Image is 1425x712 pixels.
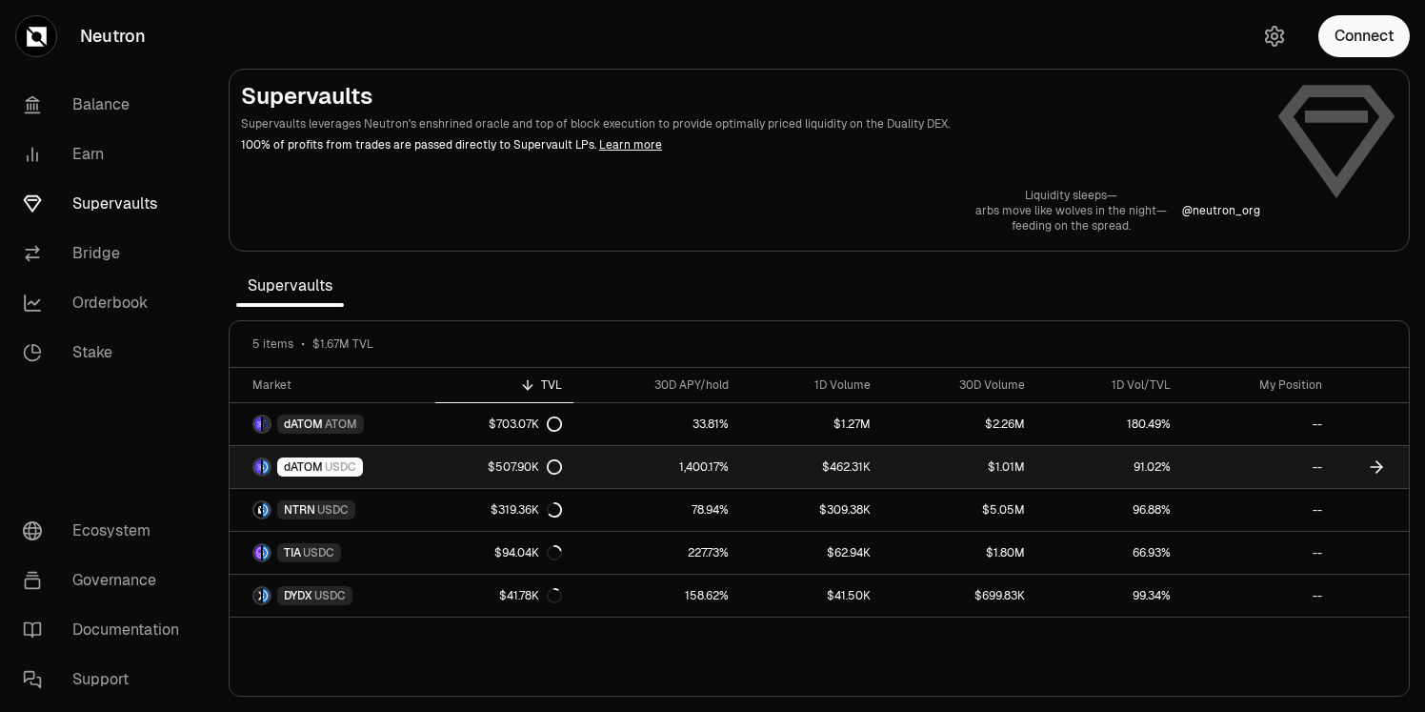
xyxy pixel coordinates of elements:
div: $703.07K [489,417,562,432]
span: USDC [314,588,346,603]
a: 227.73% [573,532,740,574]
a: -- [1182,575,1333,617]
a: NTRN LogoUSDC LogoNTRNUSDC [230,489,435,531]
a: $507.90K [435,446,572,488]
a: Earn [8,130,206,179]
a: $41.50K [740,575,882,617]
a: $703.07K [435,403,572,445]
p: 100% of profits from trades are passed directly to Supervault LPs. [241,136,1260,153]
a: 158.62% [573,575,740,617]
a: 99.34% [1036,575,1182,617]
a: 91.02% [1036,446,1182,488]
a: 180.49% [1036,403,1182,445]
span: USDC [325,459,356,475]
a: -- [1182,532,1333,574]
h2: Supervaults [241,81,1260,112]
span: dATOM [284,459,323,475]
a: TIA LogoUSDC LogoTIAUSDC [230,532,435,574]
span: USDC [317,502,349,518]
a: $41.78K [435,575,572,617]
span: USDC [303,545,334,560]
span: TIA [284,545,301,560]
img: USDC Logo [263,588,270,603]
a: $309.38K [740,489,882,531]
a: $1.27M [740,403,882,445]
a: Balance [8,80,206,130]
a: $699.83K [882,575,1037,617]
p: arbs move like wolves in the night— [975,203,1167,218]
img: ATOM Logo [263,417,270,432]
span: 5 items [252,336,293,352]
a: $1.01M [882,446,1037,488]
div: $41.78K [499,588,562,603]
a: @neutron_org [1182,203,1260,218]
span: NTRN [284,502,315,518]
img: dATOM Logo [254,417,261,432]
a: $2.26M [882,403,1037,445]
a: -- [1182,489,1333,531]
a: Ecosystem [8,506,206,556]
span: $1.67M TVL [312,336,373,352]
div: My Position [1194,377,1321,393]
div: $319.36K [491,502,562,518]
a: 78.94% [573,489,740,531]
a: Liquidity sleeps—arbs move like wolves in the night—feeding on the spread. [975,188,1167,234]
a: dATOM LogoUSDC LogodATOMUSDC [230,446,435,488]
img: DYDX Logo [254,588,261,603]
a: Bridge [8,229,206,278]
a: -- [1182,446,1333,488]
div: TVL [447,377,561,393]
img: USDC Logo [263,459,270,475]
a: $5.05M [882,489,1037,531]
img: NTRN Logo [254,502,261,518]
div: $94.04K [494,545,562,560]
p: Liquidity sleeps— [975,188,1167,203]
a: -- [1182,403,1333,445]
a: 66.93% [1036,532,1182,574]
div: $507.90K [488,459,562,475]
a: Supervaults [8,179,206,229]
span: ATOM [325,417,357,432]
div: 30D APY/hold [585,377,729,393]
a: Governance [8,556,206,605]
a: $1.80M [882,532,1037,574]
span: dATOM [284,417,323,432]
p: @ neutron_org [1182,203,1260,218]
a: Stake [8,328,206,377]
p: feeding on the spread. [975,218,1167,234]
img: TIA Logo [254,545,261,560]
a: 96.88% [1036,489,1182,531]
img: dATOM Logo [254,459,261,475]
a: 1,400.17% [573,446,740,488]
span: DYDX [284,588,312,603]
a: $94.04K [435,532,572,574]
a: Learn more [599,137,662,153]
a: $462.31K [740,446,882,488]
a: 33.81% [573,403,740,445]
div: Market [252,377,424,393]
a: DYDX LogoUSDC LogoDYDXUSDC [230,575,435,617]
a: Support [8,655,206,704]
div: 30D Volume [893,377,1026,393]
p: Supervaults leverages Neutron's enshrined oracle and top of block execution to provide optimally ... [241,115,1260,132]
span: Supervaults [236,267,344,305]
a: $319.36K [435,489,572,531]
button: Connect [1318,15,1410,57]
div: 1D Vol/TVL [1048,377,1171,393]
a: dATOM LogoATOM LogodATOMATOM [230,403,435,445]
div: 1D Volume [752,377,871,393]
img: USDC Logo [263,502,270,518]
a: Documentation [8,605,206,655]
a: Orderbook [8,278,206,328]
img: USDC Logo [263,545,270,560]
a: $62.94K [740,532,882,574]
